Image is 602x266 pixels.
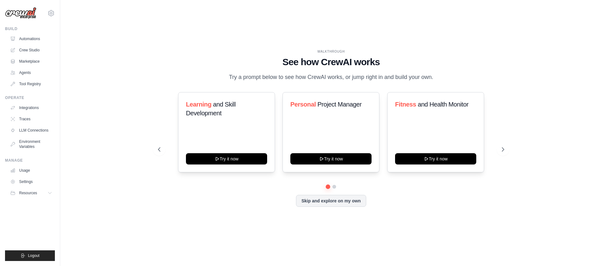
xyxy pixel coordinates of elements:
[226,73,436,82] p: Try a prompt below to see how CrewAI works, or jump right in and build your own.
[28,253,40,258] span: Logout
[8,34,55,44] a: Automations
[8,79,55,89] a: Tool Registry
[158,49,504,54] div: WALKTHROUGH
[8,114,55,124] a: Traces
[5,26,55,31] div: Build
[5,158,55,163] div: Manage
[8,137,55,152] a: Environment Variables
[290,153,372,164] button: Try it now
[290,101,316,108] span: Personal
[318,101,362,108] span: Project Manager
[186,101,211,108] span: Learning
[418,101,468,108] span: and Health Monitor
[158,56,504,68] h1: See how CrewAI works
[8,56,55,66] a: Marketplace
[395,153,476,164] button: Try it now
[19,190,37,196] span: Resources
[5,7,36,19] img: Logo
[186,153,267,164] button: Try it now
[395,101,416,108] span: Fitness
[8,45,55,55] a: Crew Studio
[8,188,55,198] button: Resources
[8,68,55,78] a: Agents
[5,250,55,261] button: Logout
[186,101,235,117] span: and Skill Development
[8,125,55,135] a: LLM Connections
[296,195,366,207] button: Skip and explore on my own
[8,103,55,113] a: Integrations
[8,165,55,175] a: Usage
[5,95,55,100] div: Operate
[8,177,55,187] a: Settings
